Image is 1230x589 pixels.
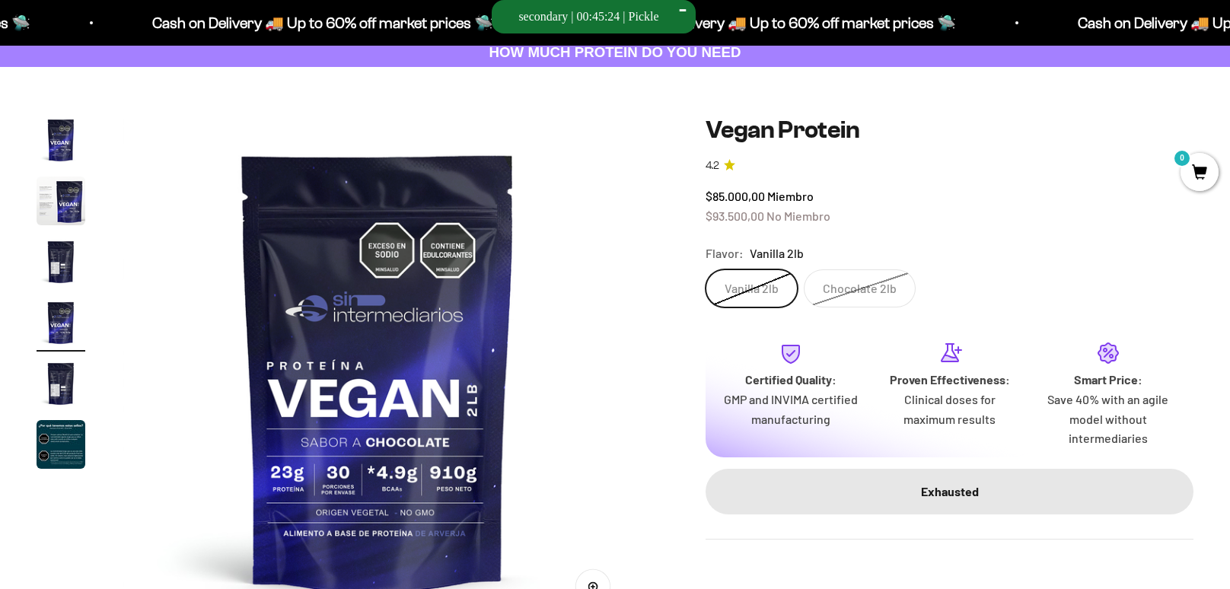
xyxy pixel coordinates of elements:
font: Exhausted [921,484,979,498]
mark: 0 [1173,149,1191,167]
font: Smart Price: [1074,372,1142,387]
font: Cash on Delivery 🚚 Up to 60% off market prices 🛸 [148,14,489,31]
button: Go to article 4 [37,298,85,352]
font: Proven Effectiveness: [890,372,1010,387]
font: GMP and INVIMA certified manufacturing [724,392,858,426]
a: 4.24.2 out of 5.0 stars [706,158,1193,174]
font: 4.2 [706,160,719,171]
button: Go to article 5 [37,359,85,412]
span: Miembro [767,189,814,203]
span: No Miembro [766,209,830,223]
button: Go to article 2 [37,177,85,230]
font: Save 40% with an agile model without intermediaries [1047,392,1168,445]
button: Go to article 3 [37,237,85,291]
font: Flavor: [706,246,744,260]
font: Vegan Protein [706,116,859,143]
span: $85.000,00 [706,189,765,203]
font: HOW MUCH PROTEIN DO YOU NEED [489,44,741,60]
img: Vegan Protein [37,359,85,408]
button: Exhausted [706,469,1193,514]
a: 0 [1181,165,1219,182]
img: Vegan Protein [37,116,85,164]
img: Vegan Protein [37,237,85,286]
font: secondary | 00:45:24 | Pickle [518,10,658,23]
img: Vegan Protein [37,298,85,347]
button: Go to article 1 [37,116,85,169]
font: Certified Quality: [745,372,836,387]
span: $93.500,00 [706,209,764,223]
img: Vegan Protein [37,177,85,225]
button: Go to article 6 [37,420,85,473]
font: Vanilla 2lb [750,246,804,260]
font: Cash on Delivery 🚚 Up to 60% off market prices 🛸 [611,14,952,31]
font: Clinical doses for maximum results [903,392,996,426]
img: Vegan Protein [37,420,85,469]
